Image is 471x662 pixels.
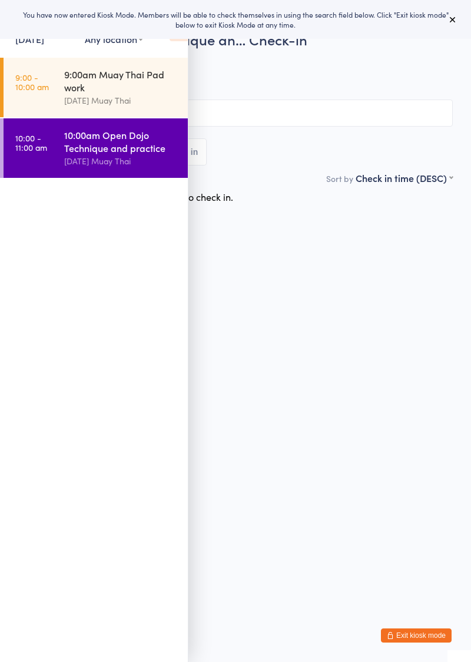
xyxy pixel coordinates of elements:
a: 9:00 -10:00 am9:00am Muay Thai Pad work[DATE] Muay Thai [4,58,188,117]
label: Sort by [326,173,353,184]
time: 10:00 - 11:00 am [15,133,47,152]
div: [DATE] Muay Thai [64,154,178,168]
a: [DATE] [15,32,44,45]
span: [DATE] Muay Thai [18,67,434,78]
span: [DATE] Muay Thai [18,78,453,90]
button: Exit kiosk mode [381,628,452,643]
div: You have now entered Kiosk Mode. Members will be able to check themselves in using the search fie... [19,9,452,29]
div: [DATE] Muay Thai [64,94,178,107]
time: 9:00 - 10:00 am [15,72,49,91]
a: 10:00 -11:00 am10:00am Open Dojo Technique and practice[DATE] Muay Thai [4,118,188,178]
span: [DATE] 10:00am [18,55,434,67]
div: Any location [85,32,143,45]
div: Check in time (DESC) [356,171,453,184]
input: Search [18,100,453,127]
h2: 10:00am Open Dojo Technique an… Check-in [18,29,453,49]
div: 10:00am Open Dojo Technique and practice [64,128,178,154]
div: 9:00am Muay Thai Pad work [64,68,178,94]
